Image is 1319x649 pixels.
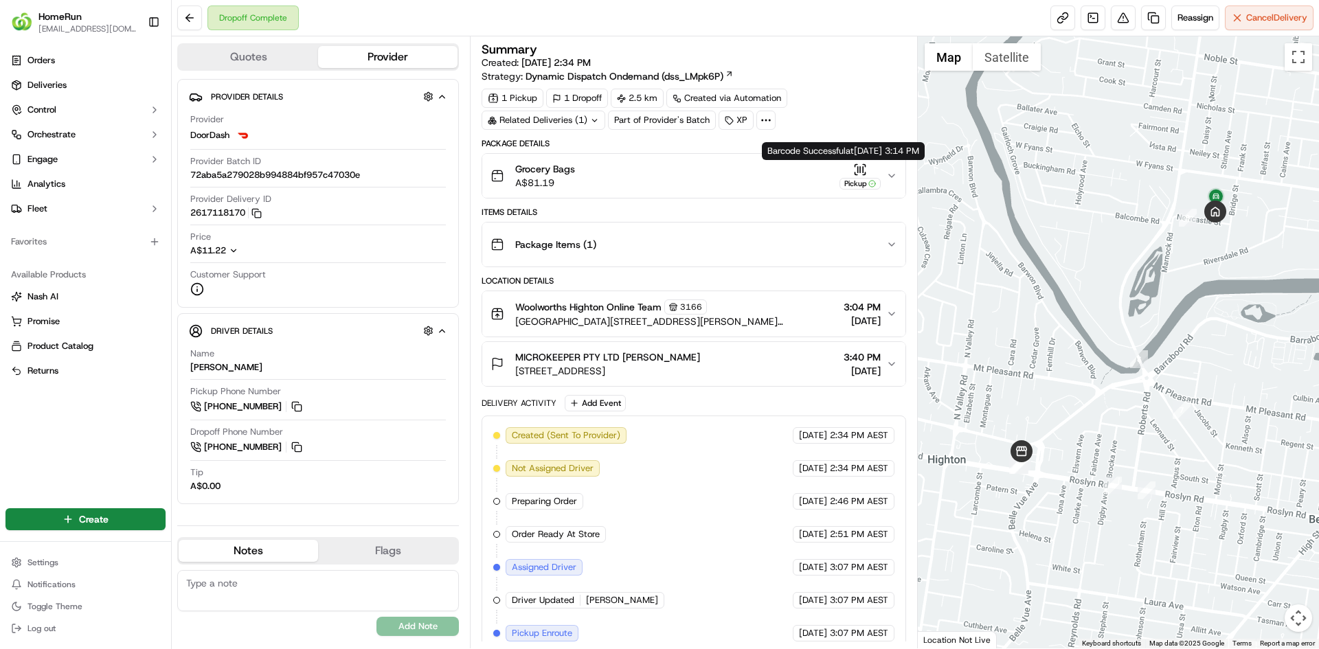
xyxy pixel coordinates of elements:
[1285,43,1312,71] button: Toggle fullscreen view
[5,5,142,38] button: HomeRunHomeRun[EMAIL_ADDRESS][DOMAIN_NAME]
[1138,481,1155,499] div: 6
[1173,401,1191,419] div: 7
[680,301,702,312] span: 3166
[11,365,160,377] a: Returns
[526,69,723,83] span: Dynamic Dispatch Ondemand (dss_LMpk6P)
[27,291,58,303] span: Nash AI
[512,627,572,639] span: Pickup Enroute
[14,201,25,212] div: 📗
[190,207,262,219] button: 2617118170
[47,131,225,145] div: Start new chat
[515,315,837,328] span: [GEOGRAPHIC_DATA][STREET_ADDRESS][PERSON_NAME][PERSON_NAME][GEOGRAPHIC_DATA]
[5,310,166,332] button: Promise
[190,361,262,374] div: [PERSON_NAME]
[1013,453,1031,470] div: 4
[830,429,888,442] span: 2:34 PM AEST
[799,462,827,475] span: [DATE]
[799,627,827,639] span: [DATE]
[526,69,734,83] a: Dynamic Dispatch Ondemand (dss_LMpk6P)
[839,163,881,190] button: Pickup
[111,194,226,218] a: 💻API Documentation
[318,46,458,68] button: Provider
[130,199,221,213] span: API Documentation
[5,619,166,638] button: Log out
[1246,12,1307,24] span: Cancel Delivery
[512,429,620,442] span: Created (Sent To Provider)
[1149,639,1224,647] span: Map data ©2025 Google
[5,231,166,253] div: Favorites
[36,89,247,103] input: Got a question? Start typing here...
[5,74,166,96] a: Deliveries
[190,348,214,360] span: Name
[844,364,881,378] span: [DATE]
[179,540,318,562] button: Notes
[235,127,251,144] img: doordash_logo_v2.png
[1082,639,1141,648] button: Keyboard shortcuts
[5,508,166,530] button: Create
[190,129,229,141] span: DoorDash
[11,315,160,328] a: Promise
[1171,5,1219,30] button: Reassign
[830,594,888,606] span: 3:07 PM AEST
[190,399,304,414] a: [PHONE_NUMBER]
[5,597,166,616] button: Toggle Theme
[1179,209,1197,227] div: 9
[1177,12,1213,24] span: Reassign
[14,14,41,41] img: Nash
[846,145,919,157] span: at [DATE] 3:14 PM
[482,43,537,56] h3: Summary
[515,364,700,378] span: [STREET_ADDRESS]
[546,89,608,108] div: 1 Dropoff
[5,99,166,121] button: Control
[830,528,888,540] span: 2:51 PM AEST
[611,89,664,108] div: 2.5 km
[211,91,283,102] span: Provider Details
[11,340,160,352] a: Product Catalog
[512,594,574,606] span: Driver Updated
[190,480,221,492] div: A$0.00
[1232,639,1252,647] a: Terms (opens in new tab)
[204,400,282,413] span: [PHONE_NUMBER]
[27,557,58,568] span: Settings
[799,594,827,606] span: [DATE]
[116,201,127,212] div: 💻
[565,395,626,411] button: Add Event
[482,56,591,69] span: Created:
[27,153,58,166] span: Engage
[5,173,166,195] a: Analytics
[190,155,261,168] span: Provider Batch ID
[515,176,575,190] span: A$81.19
[27,340,93,352] span: Product Catalog
[190,385,281,398] span: Pickup Phone Number
[5,49,166,71] a: Orders
[799,528,827,540] span: [DATE]
[190,113,224,126] span: Provider
[11,11,33,33] img: HomeRun
[234,135,250,152] button: Start new chat
[190,269,266,281] span: Customer Support
[14,55,250,77] p: Welcome 👋
[5,124,166,146] button: Orchestrate
[190,466,203,479] span: Tip
[586,594,658,606] span: [PERSON_NAME]
[5,575,166,594] button: Notifications
[5,198,166,220] button: Fleet
[719,111,754,130] div: XP
[512,462,594,475] span: Not Assigned Driver
[27,203,47,215] span: Fleet
[14,131,38,156] img: 1736555255976-a54dd68f-1ca7-489b-9aae-adbdc363a1c4
[27,365,58,377] span: Returns
[921,630,967,648] a: Open this area in Google Maps (opens a new window)
[973,43,1041,71] button: Show satellite imagery
[482,89,543,108] div: 1 Pickup
[1130,350,1148,368] div: 8
[844,350,881,364] span: 3:40 PM
[515,162,575,176] span: Grocery Bags
[204,441,282,453] span: [PHONE_NUMBER]
[27,579,76,590] span: Notifications
[190,426,283,438] span: Dropoff Phone Number
[190,231,211,243] span: Price
[137,233,166,243] span: Pylon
